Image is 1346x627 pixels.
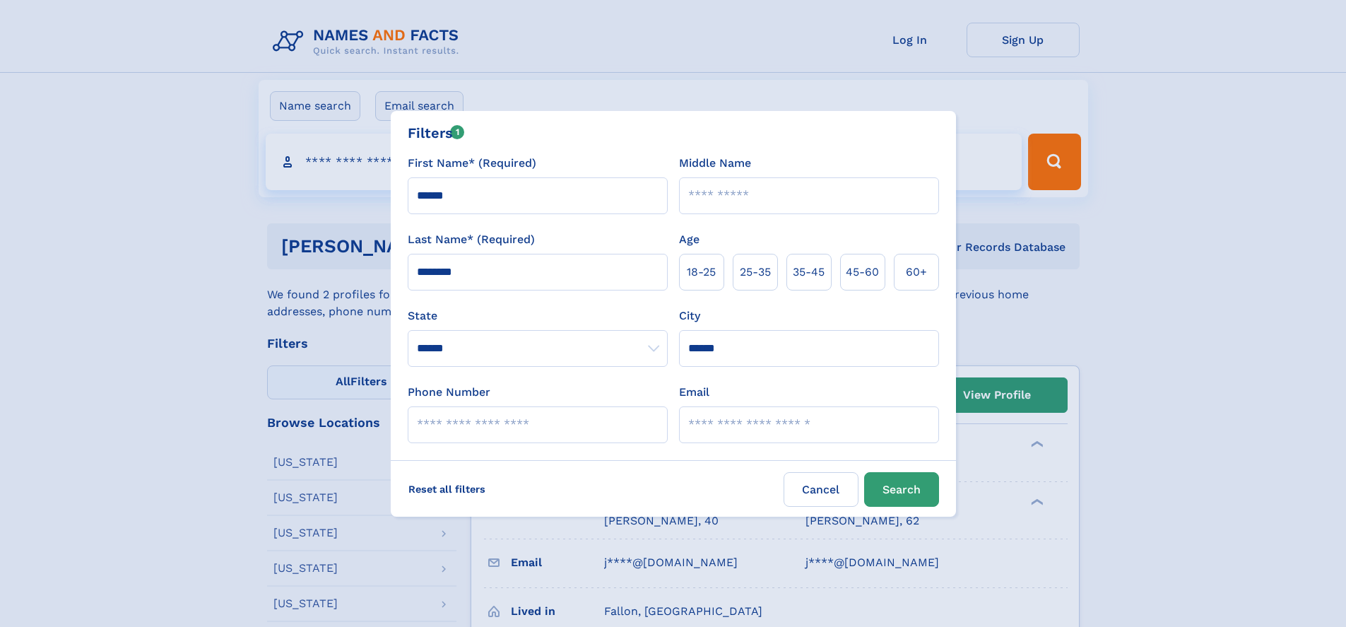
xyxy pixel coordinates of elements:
[679,231,699,248] label: Age
[864,472,939,507] button: Search
[846,264,879,281] span: 45‑60
[784,472,858,507] label: Cancel
[906,264,927,281] span: 60+
[408,231,535,248] label: Last Name* (Required)
[408,384,490,401] label: Phone Number
[679,384,709,401] label: Email
[408,155,536,172] label: First Name* (Required)
[687,264,716,281] span: 18‑25
[740,264,771,281] span: 25‑35
[399,472,495,506] label: Reset all filters
[679,307,700,324] label: City
[408,307,668,324] label: State
[679,155,751,172] label: Middle Name
[408,122,465,143] div: Filters
[793,264,825,281] span: 35‑45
